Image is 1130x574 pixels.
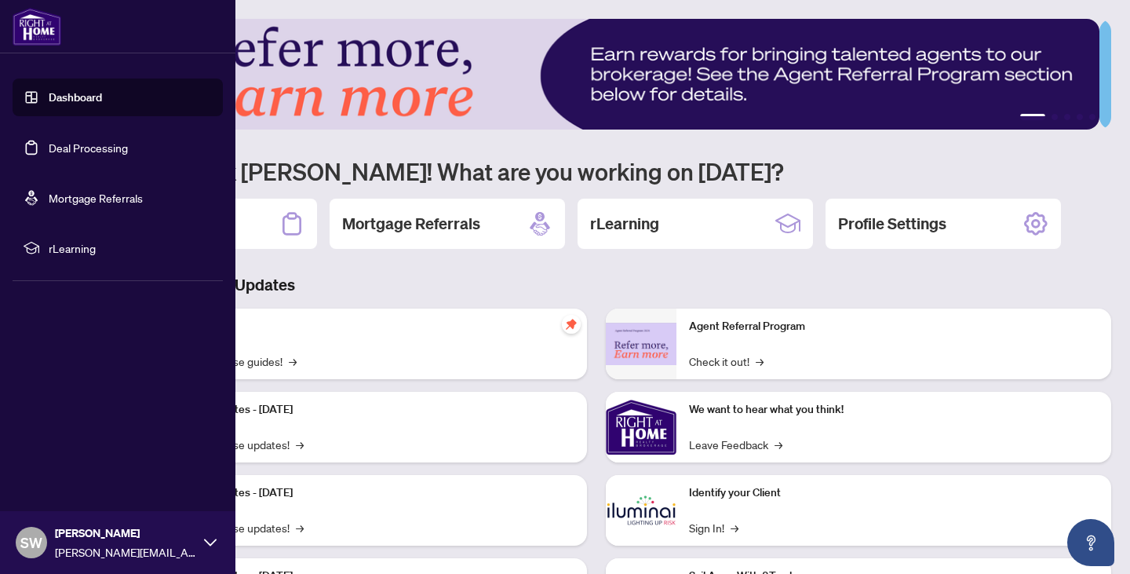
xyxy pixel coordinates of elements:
[1052,114,1058,120] button: 2
[838,213,946,235] h2: Profile Settings
[689,318,1099,335] p: Agent Referral Program
[689,353,764,370] a: Check it out!→
[296,436,304,453] span: →
[13,8,61,46] img: logo
[49,90,102,104] a: Dashboard
[165,318,574,335] p: Self-Help
[756,353,764,370] span: →
[1089,114,1095,120] button: 5
[689,484,1099,502] p: Identify your Client
[1077,114,1083,120] button: 4
[296,519,304,536] span: →
[82,274,1111,296] h3: Brokerage & Industry Updates
[1064,114,1070,120] button: 3
[342,213,480,235] h2: Mortgage Referrals
[775,436,782,453] span: →
[689,436,782,453] a: Leave Feedback→
[165,401,574,419] p: Platform Updates - [DATE]
[689,401,1099,419] p: We want to hear what you think!
[689,519,738,536] a: Sign In!→
[55,525,196,542] span: [PERSON_NAME]
[606,323,676,366] img: Agent Referral Program
[606,392,676,462] img: We want to hear what you think!
[82,19,1099,130] img: Slide 0
[1020,114,1045,120] button: 1
[590,213,659,235] h2: rLearning
[289,353,297,370] span: →
[1067,519,1114,566] button: Open asap
[55,543,196,561] span: [PERSON_NAME][EMAIL_ADDRESS][DOMAIN_NAME]
[562,315,581,334] span: pushpin
[731,519,738,536] span: →
[49,141,128,155] a: Deal Processing
[82,156,1111,186] h1: Welcome back [PERSON_NAME]! What are you working on [DATE]?
[20,532,42,554] span: SW
[606,475,676,546] img: Identify your Client
[49,191,143,205] a: Mortgage Referrals
[49,239,212,257] span: rLearning
[165,484,574,502] p: Platform Updates - [DATE]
